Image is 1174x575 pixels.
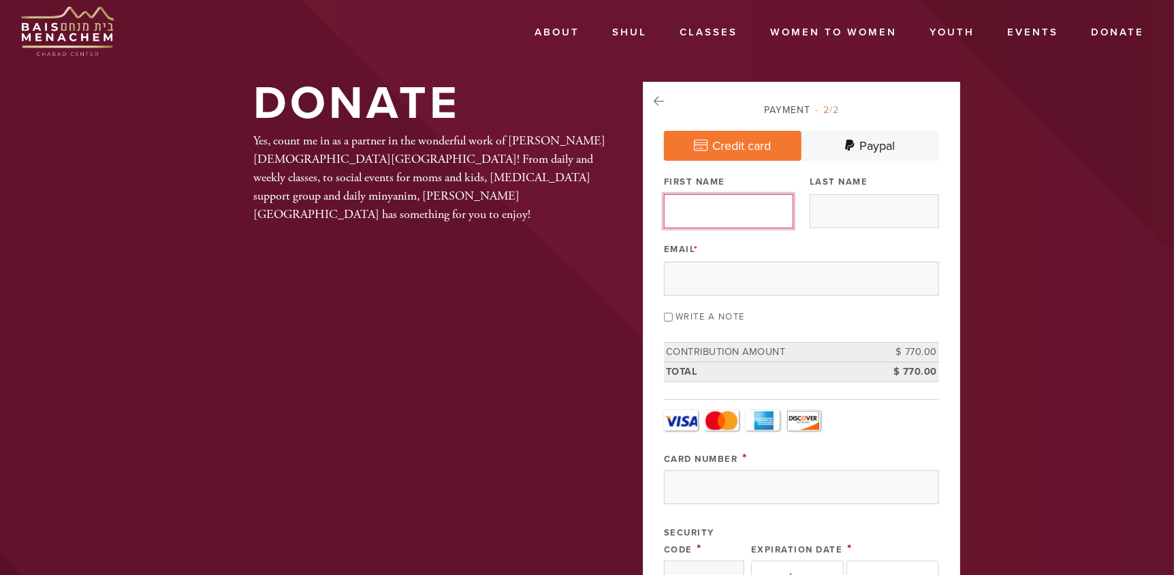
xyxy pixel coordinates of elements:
a: Paypal [802,131,939,161]
a: About [524,20,590,46]
span: This field is required. [697,541,703,556]
span: This field is required. [742,450,748,465]
label: Write a note [676,311,745,322]
a: Events [997,20,1068,46]
a: Credit card [664,131,802,161]
a: Visa [664,410,698,431]
img: BMCC_Primary-DARKTransparent.png [20,7,114,56]
label: Card Number [664,454,738,465]
td: Total [664,362,878,382]
span: /2 [815,104,839,116]
label: Security Code [664,527,714,555]
div: Yes, count me in as a partner in the wonderful work of [PERSON_NAME] [DEMOGRAPHIC_DATA][GEOGRAPHI... [253,131,614,223]
span: This field is required. [695,244,699,255]
a: Donate [1081,20,1154,46]
a: Shul [602,20,657,46]
td: Contribution Amount [664,343,878,362]
a: Amex [746,410,780,431]
a: MasterCard [705,410,739,431]
h1: Donate [253,82,460,126]
a: Women to Women [760,20,907,46]
span: This field is required. [847,541,853,556]
td: $ 770.00 [878,362,939,382]
td: $ 770.00 [878,343,939,362]
label: Last Name [810,176,868,188]
label: Email [664,243,699,255]
label: First Name [664,176,725,188]
a: Classes [669,20,748,46]
span: 2 [823,104,829,116]
a: Youth [919,20,985,46]
a: Discover [787,410,821,431]
label: Expiration Date [751,544,843,555]
div: Payment [664,103,939,117]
